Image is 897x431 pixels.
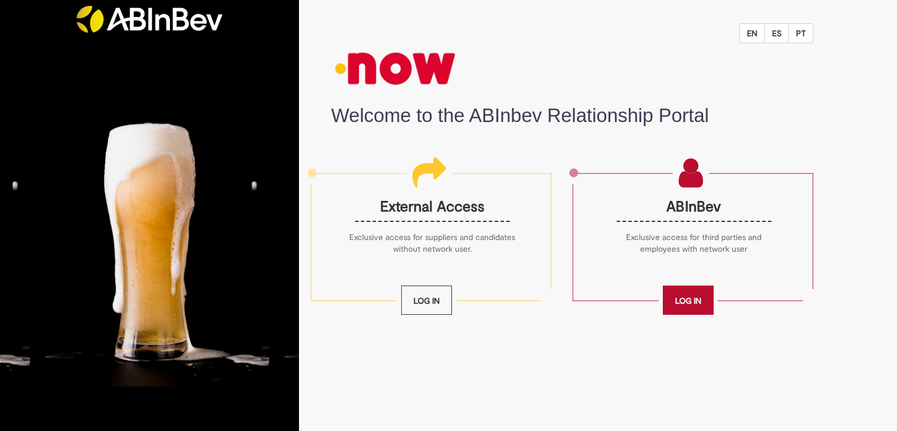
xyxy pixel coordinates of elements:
[331,105,813,126] h1: Welcome to the ABInbev Relationship Portal
[331,43,460,93] img: logo_now_small.png
[663,286,714,315] a: Log In
[77,6,222,33] img: ABInbev-white.png
[788,23,813,43] button: PT
[739,23,765,43] button: EN
[401,286,452,315] a: Log In
[346,231,518,255] p: Exclusive access for suppliers and candidates without network user.
[608,231,780,255] p: Exclusive access for third parties and employees with network user
[764,23,789,43] button: ES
